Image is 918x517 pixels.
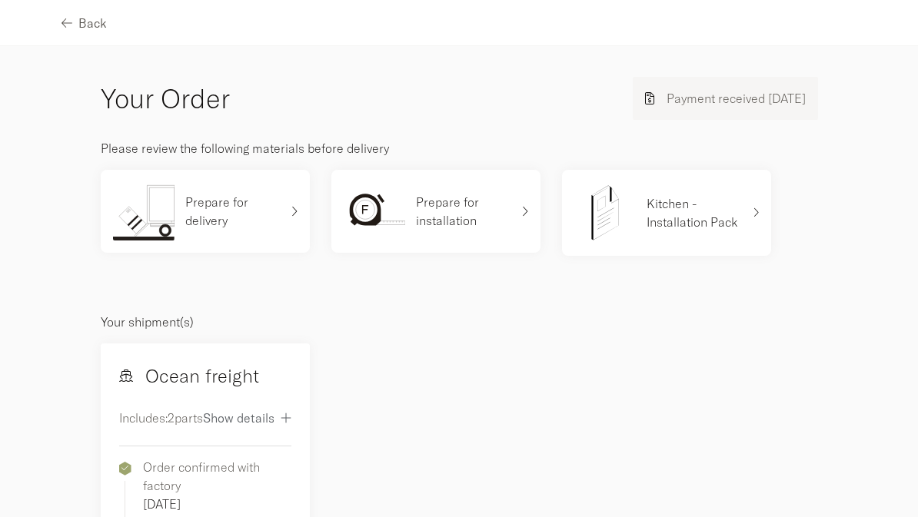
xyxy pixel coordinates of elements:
[119,409,203,427] p: Includes: 2 parts
[416,193,511,230] p: Prepare for installation
[203,400,291,435] button: Show details
[101,313,818,331] p: Your shipment(s)
[574,182,636,244] img: file-placeholder.svg
[143,495,291,513] p: [DATE]
[62,5,107,40] button: Back
[143,458,291,495] p: Order confirmed with factory
[78,17,107,29] span: Back
[101,80,230,118] h2: Your Order
[647,194,742,231] p: Kitchen - Installation Pack
[119,362,259,389] h4: Ocean freight
[101,139,818,157] p: Please review the following materials before delivery
[185,193,281,230] p: Prepare for delivery
[344,182,405,240] img: installation.svg
[203,412,274,424] span: Show details
[113,182,175,240] img: prepare-for-delivery.svg
[667,89,806,108] p: Payment received [DATE]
